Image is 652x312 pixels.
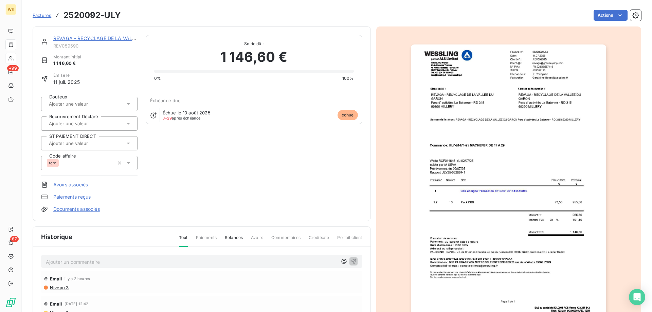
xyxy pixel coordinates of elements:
span: Portail client [337,235,362,246]
span: il y a 2 heures [65,277,90,281]
span: roro [49,161,57,165]
a: Paiements reçus [53,194,91,200]
span: Montant initial [53,54,81,60]
a: Avoirs associés [53,181,88,188]
input: Ajouter une valeur [48,101,116,107]
span: Factures [33,13,51,18]
span: 1 146,60 € [220,47,288,67]
span: après échéance [163,116,201,120]
input: Ajouter une valeur [48,140,116,146]
a: Factures [33,12,51,19]
span: Avoirs [251,235,263,246]
span: Émise le [53,72,80,78]
h3: 2520092-ULY [64,9,121,21]
span: Niveau 3 [49,285,69,290]
img: Logo LeanPay [5,297,16,308]
span: 100% [342,75,354,81]
span: 1 146,60 € [53,60,81,67]
span: REV059590 [53,43,138,49]
span: Commentaires [271,235,301,246]
span: Historique [41,232,73,241]
span: échue [338,110,358,120]
span: Paiements [196,235,217,246]
span: 87 [10,236,19,242]
span: Échéance due [150,98,181,103]
button: Actions [594,10,628,21]
span: Tout [179,235,188,247]
span: Échue le 10 août 2025 [163,110,211,115]
input: Ajouter une valeur [48,121,116,127]
div: WE [5,4,16,15]
a: Documents associés [53,206,100,213]
span: Creditsafe [309,235,329,246]
span: Email [50,276,62,281]
span: J+29 [163,116,172,121]
span: 0% [154,75,161,81]
span: Relances [225,235,243,246]
span: 11 juil. 2025 [53,78,80,86]
span: Solde dû : [154,41,354,47]
span: [DATE] 12:42 [65,302,89,306]
span: Email [50,301,62,307]
a: REVAGA - RECYCLAGE DE LA VALLEE DU [53,35,149,41]
span: +99 [7,65,19,71]
div: Open Intercom Messenger [629,289,645,305]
